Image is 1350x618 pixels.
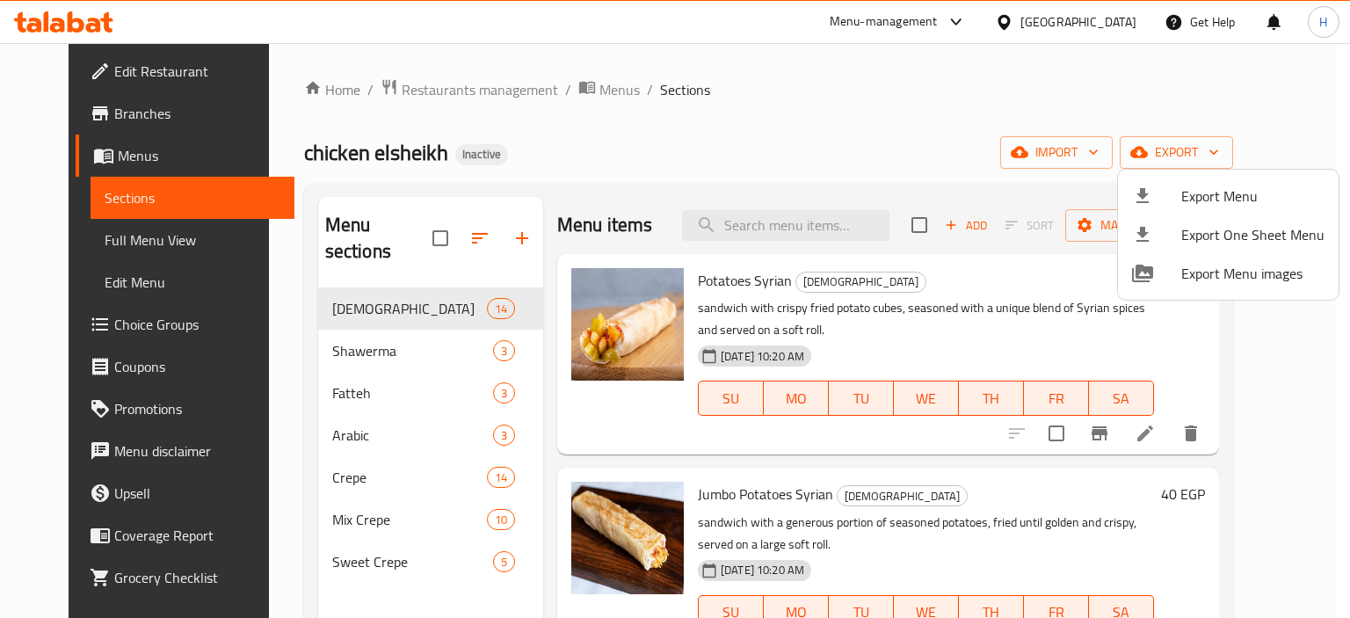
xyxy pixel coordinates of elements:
span: Export Menu [1181,185,1325,207]
li: Export one sheet menu items [1118,215,1339,254]
span: Export One Sheet Menu [1181,224,1325,245]
span: Export Menu images [1181,263,1325,284]
li: Export menu items [1118,177,1339,215]
li: Export Menu images [1118,254,1339,293]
